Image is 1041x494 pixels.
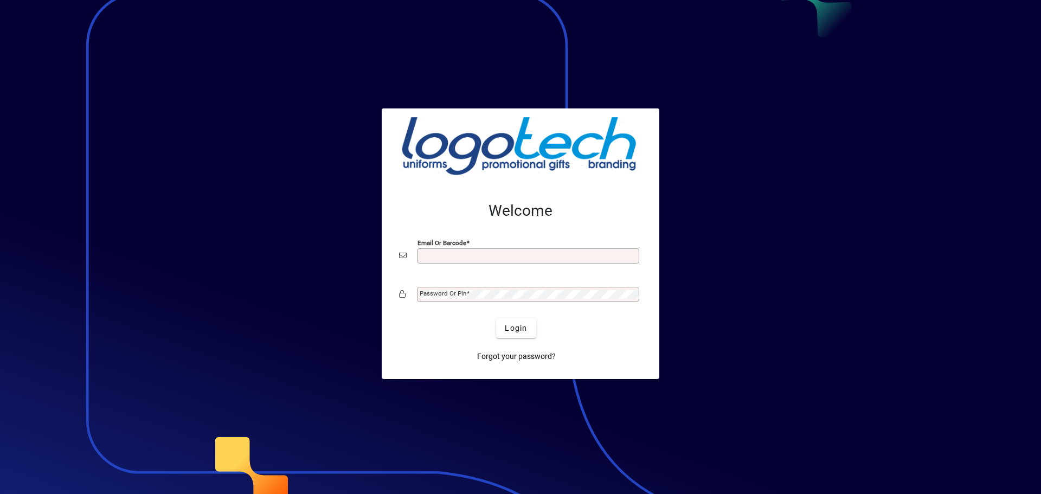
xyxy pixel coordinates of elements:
[505,323,527,334] span: Login
[477,351,556,362] span: Forgot your password?
[417,239,466,247] mat-label: Email or Barcode
[399,202,642,220] h2: Welcome
[496,318,536,338] button: Login
[473,347,560,366] a: Forgot your password?
[420,290,466,297] mat-label: Password or Pin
